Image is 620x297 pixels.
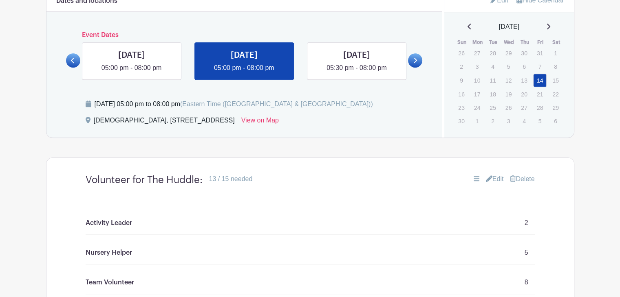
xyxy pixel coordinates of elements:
p: 1 [470,115,484,127]
p: 5 [525,248,528,258]
div: [DATE] 05:00 pm to 08:00 pm [95,99,373,109]
th: Sun [454,38,470,46]
p: 27 [517,101,531,114]
p: 4 [486,60,499,73]
p: 30 [517,47,531,59]
p: 30 [455,115,468,127]
p: 13 [517,74,531,87]
p: 3 [502,115,515,127]
p: 8 [549,60,562,73]
p: 9 [455,74,468,87]
p: 18 [486,88,499,100]
th: Fri [533,38,549,46]
p: 27 [470,47,484,59]
div: 13 / 15 needed [209,174,253,184]
p: 29 [549,101,562,114]
p: Nursery Helper [86,248,132,258]
p: 31 [533,47,547,59]
a: Delete [510,174,534,184]
p: 2 [525,218,528,228]
span: (Eastern Time ([GEOGRAPHIC_DATA] & [GEOGRAPHIC_DATA])) [180,100,373,107]
p: 16 [455,88,468,100]
p: 29 [502,47,515,59]
p: Activity Leader [86,218,132,228]
h4: Volunteer for The Huddle: [86,174,203,186]
a: View on Map [241,116,279,129]
span: [DATE] [499,22,519,32]
p: 10 [470,74,484,87]
p: 6 [549,115,562,127]
p: Team Volunteer [86,277,134,287]
th: Tue [485,38,501,46]
p: 20 [517,88,531,100]
p: 15 [549,74,562,87]
th: Thu [517,38,533,46]
p: 2 [486,115,499,127]
p: 26 [502,101,515,114]
p: 17 [470,88,484,100]
a: Edit [486,174,504,184]
p: 1 [549,47,562,59]
p: 11 [486,74,499,87]
p: 3 [470,60,484,73]
h6: Event Dates [80,31,408,39]
div: [DEMOGRAPHIC_DATA], [STREET_ADDRESS] [94,116,235,129]
p: 2 [455,60,468,73]
a: 14 [533,74,547,87]
th: Sat [548,38,564,46]
p: 5 [502,60,515,73]
p: 23 [455,101,468,114]
p: 28 [486,47,499,59]
p: 21 [533,88,547,100]
p: 6 [517,60,531,73]
p: 8 [525,277,528,287]
th: Wed [501,38,517,46]
p: 12 [502,74,515,87]
p: 5 [533,115,547,127]
p: 19 [502,88,515,100]
p: 22 [549,88,562,100]
p: 28 [533,101,547,114]
th: Mon [470,38,486,46]
p: 25 [486,101,499,114]
p: 7 [533,60,547,73]
p: 24 [470,101,484,114]
p: 26 [455,47,468,59]
p: 4 [517,115,531,127]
